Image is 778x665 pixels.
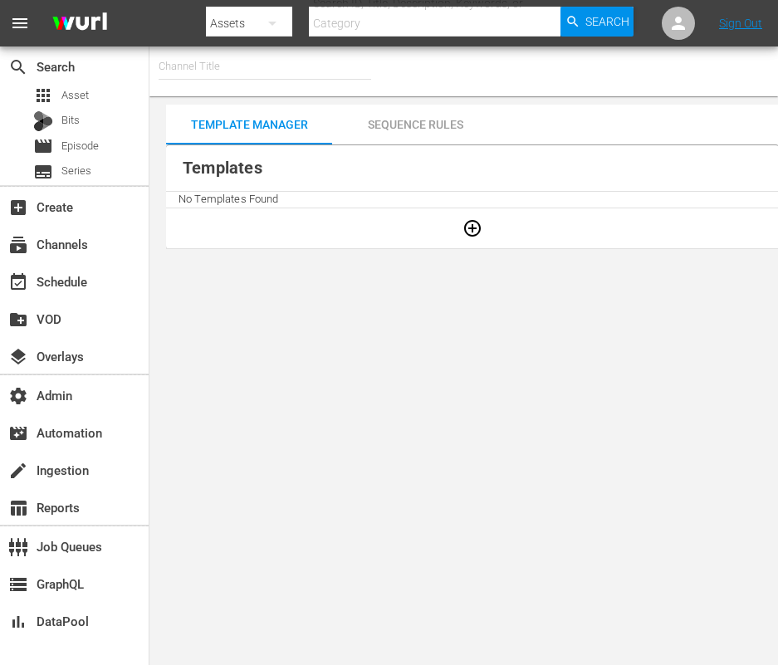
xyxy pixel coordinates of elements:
span: DataPool [8,612,28,632]
span: Reports [8,498,28,518]
div: Bits [33,111,53,131]
span: GraphQL [8,575,28,594]
span: Asset [61,87,89,104]
span: Schedule [8,272,28,292]
span: Search [8,57,28,77]
img: ans4CAIJ8jUAAAAAAAAAAAAAAAAAAAAAAAAgQb4GAAAAAAAAAAAAAAAAAAAAAAAAJMjXAAAAAAAAAAAAAAAAAAAAAAAAgAT5G... [40,4,120,43]
button: Sequence Rules [332,105,498,144]
span: Episode [33,136,53,156]
button: Search [560,7,634,37]
span: Admin [8,386,28,406]
span: Create [8,198,28,218]
span: Asset [33,86,53,105]
span: Add New [453,221,492,233]
span: Episode [61,138,99,154]
span: Series [33,162,53,182]
span: menu [10,13,30,33]
span: Series [61,163,91,179]
span: Job Queues [8,537,28,557]
span: Channels [8,235,28,255]
span: Overlays [8,347,28,367]
span: Search [585,7,629,37]
span: Automation [8,423,28,443]
a: Sign Out [719,17,762,30]
span: VOD [8,310,28,330]
span: Ingestion [8,461,28,481]
span: Bits [61,112,80,129]
button: Template Manager [166,105,332,144]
